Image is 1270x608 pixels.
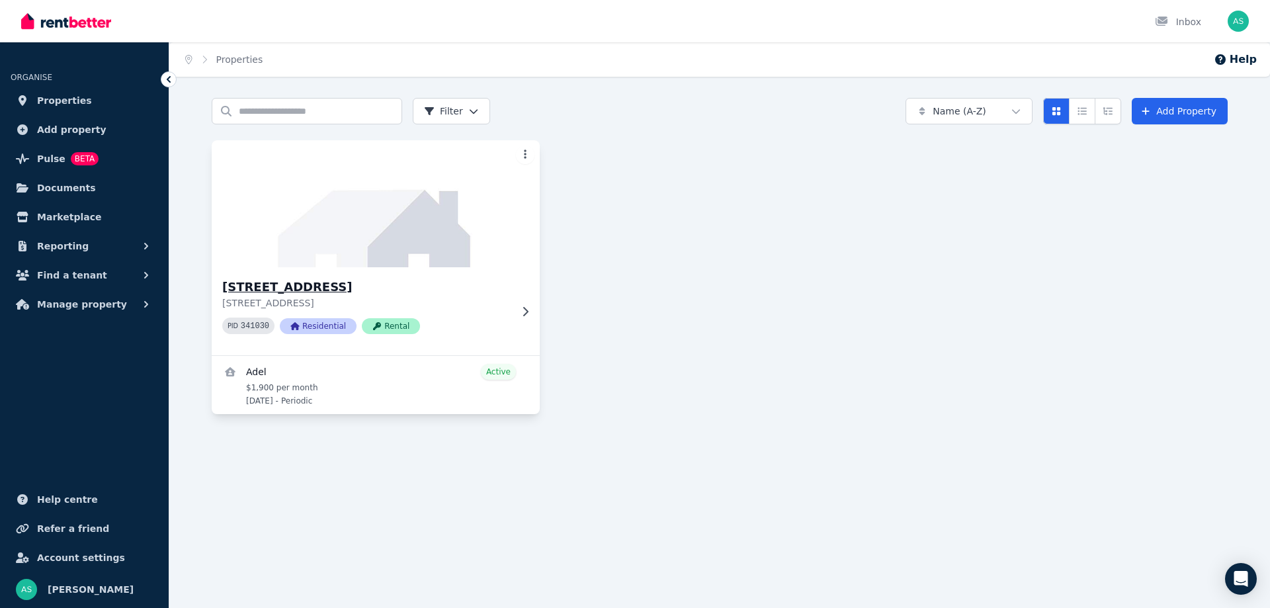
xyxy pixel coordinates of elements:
img: Adeel Syed [1228,11,1249,32]
a: Refer a friend [11,515,158,542]
button: Filter [413,98,490,124]
div: View options [1043,98,1121,124]
button: Name (A-Z) [906,98,1033,124]
code: 341030 [241,322,269,331]
button: Expanded list view [1095,98,1121,124]
button: Manage property [11,291,158,318]
span: Filter [424,105,463,118]
span: Marketplace [37,209,101,225]
span: Add property [37,122,106,138]
a: PulseBETA [11,146,158,172]
span: Refer a friend [37,521,109,537]
a: Properties [11,87,158,114]
span: Manage property [37,296,127,312]
span: Documents [37,180,96,196]
a: Add property [11,116,158,143]
small: PID [228,322,238,329]
span: BETA [71,152,99,165]
a: Properties [216,54,263,65]
button: More options [516,146,534,164]
button: Card view [1043,98,1070,124]
img: RentBetter [21,11,111,31]
span: Find a tenant [37,267,107,283]
img: Adeel Syed [16,579,37,600]
span: Residential [280,318,357,334]
div: Open Intercom Messenger [1225,563,1257,595]
span: Rental [362,318,420,334]
a: Account settings [11,544,158,571]
span: Name (A-Z) [933,105,986,118]
a: Help centre [11,486,158,513]
a: View details for Adel [212,356,540,414]
button: Find a tenant [11,262,158,288]
p: [STREET_ADDRESS] [222,296,511,310]
span: ORGANISE [11,73,52,82]
span: Help centre [37,492,98,507]
span: Account settings [37,550,125,566]
nav: Breadcrumb [169,42,278,77]
a: 40 Jukes Road, Fawkner[STREET_ADDRESS][STREET_ADDRESS]PID 341030ResidentialRental [212,140,540,355]
button: Help [1214,52,1257,67]
div: Inbox [1155,15,1201,28]
a: Add Property [1132,98,1228,124]
a: Marketplace [11,204,158,230]
a: Documents [11,175,158,201]
button: Reporting [11,233,158,259]
img: 40 Jukes Road, Fawkner [204,137,548,271]
span: Properties [37,93,92,109]
h3: [STREET_ADDRESS] [222,278,511,296]
span: Reporting [37,238,89,254]
span: Pulse [37,151,65,167]
button: Compact list view [1069,98,1095,124]
span: [PERSON_NAME] [48,582,134,597]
